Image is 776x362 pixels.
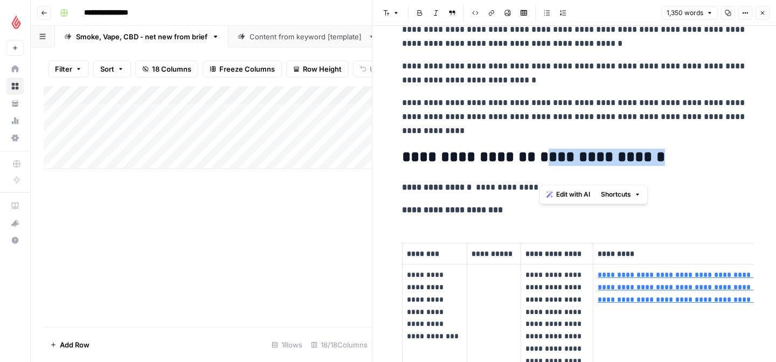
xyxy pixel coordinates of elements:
a: AirOps Academy [6,197,24,214]
span: Edit with AI [556,190,590,199]
button: Shortcuts [597,187,645,201]
span: Add Row [60,339,89,350]
span: Shortcuts [601,190,631,199]
button: Add Row [44,336,96,353]
button: Workspace: Lightspeed [6,9,24,36]
a: Browse [6,78,24,95]
span: Sort [100,64,114,74]
a: Content from keyword [template] [228,26,385,47]
a: Smoke, Vape, CBD - net new from brief [55,26,228,47]
button: Edit with AI [542,187,594,201]
a: Usage [6,112,24,129]
button: What's new? [6,214,24,232]
button: Sort [93,60,131,78]
a: Home [6,60,24,78]
img: Lightspeed Logo [6,12,26,32]
div: What's new? [7,215,23,231]
a: Your Data [6,95,24,112]
button: 1,350 words [662,6,718,20]
a: Settings [6,129,24,147]
button: Undo [353,60,395,78]
div: Smoke, Vape, CBD - net new from brief [76,31,207,42]
div: 18/18 Columns [307,336,372,353]
span: Row Height [303,64,342,74]
button: Row Height [286,60,349,78]
button: Freeze Columns [203,60,282,78]
span: 18 Columns [152,64,191,74]
div: 1 Rows [267,336,307,353]
span: 1,350 words [667,8,703,18]
button: 18 Columns [135,60,198,78]
span: Filter [55,64,72,74]
span: Freeze Columns [219,64,275,74]
button: Help + Support [6,232,24,249]
div: Content from keyword [template] [250,31,364,42]
button: Filter [48,60,89,78]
